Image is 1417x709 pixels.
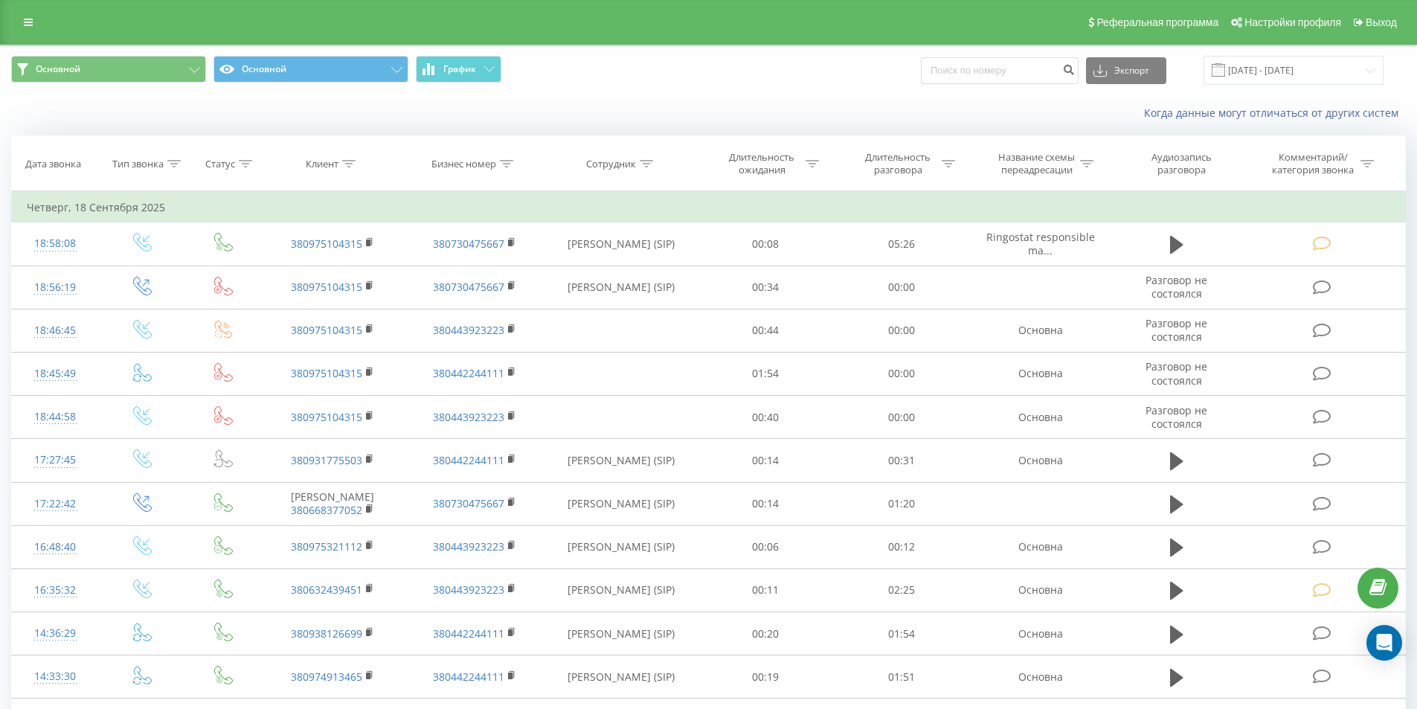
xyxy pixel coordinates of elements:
div: 18:56:19 [27,273,84,302]
div: Бизнес номер [431,158,496,170]
span: Ringostat responsible ma... [986,230,1095,257]
div: Длительность ожидания [722,151,802,176]
button: Основной [11,56,206,83]
a: 380443923223 [433,323,504,337]
a: 380974913465 [291,670,362,684]
input: Поиск по номеру [921,57,1079,84]
div: Дата звонка [25,158,81,170]
td: 00:14 [698,482,834,525]
a: 380975321112 [291,539,362,554]
a: 380632439451 [291,583,362,597]
span: График [443,64,476,74]
a: 380442244111 [433,626,504,641]
td: [PERSON_NAME] (SIP) [545,266,698,309]
div: 16:35:32 [27,576,84,605]
div: Аудиозапись разговора [1133,151,1230,176]
button: График [416,56,501,83]
div: 14:33:30 [27,662,84,691]
td: 00:11 [698,568,834,612]
td: Основна [969,568,1111,612]
td: 00:06 [698,525,834,568]
div: 18:46:45 [27,316,84,345]
div: 16:48:40 [27,533,84,562]
a: 380931775503 [291,453,362,467]
a: Когда данные могут отличаться от других систем [1144,106,1406,120]
td: [PERSON_NAME] (SIP) [545,568,698,612]
td: [PERSON_NAME] (SIP) [545,612,698,655]
a: 380975104315 [291,323,362,337]
div: Комментарий/категория звонка [1270,151,1357,176]
span: Разговор не состоялся [1146,273,1207,301]
div: 17:22:42 [27,490,84,519]
span: Основной [36,63,80,75]
td: Основна [969,612,1111,655]
td: 00:34 [698,266,834,309]
td: [PERSON_NAME] (SIP) [545,525,698,568]
div: 18:44:58 [27,402,84,432]
td: 00:44 [698,309,834,352]
td: 00:19 [698,655,834,699]
span: Разговор не состоялся [1146,359,1207,387]
td: 00:31 [834,439,970,482]
div: Тип звонка [112,158,164,170]
a: 380442244111 [433,453,504,467]
td: 00:14 [698,439,834,482]
div: Клиент [306,158,338,170]
span: Настройки профиля [1244,16,1341,28]
span: Реферальная программа [1096,16,1218,28]
div: Статус [205,158,235,170]
td: Основна [969,309,1111,352]
td: [PERSON_NAME] (SIP) [545,222,698,266]
td: [PERSON_NAME] (SIP) [545,439,698,482]
div: Название схемы переадресации [997,151,1076,176]
td: Основна [969,525,1111,568]
a: 380730475667 [433,280,504,294]
a: 380442244111 [433,366,504,380]
td: 00:00 [834,266,970,309]
a: 380730475667 [433,237,504,251]
td: 01:51 [834,655,970,699]
span: Разговор не состоялся [1146,403,1207,431]
td: 00:12 [834,525,970,568]
td: Основна [969,352,1111,395]
td: Основна [969,396,1111,439]
a: 380442244111 [433,670,504,684]
td: 02:25 [834,568,970,612]
td: 01:54 [698,352,834,395]
td: Четверг, 18 Сентября 2025 [12,193,1406,222]
div: 18:58:08 [27,229,84,258]
a: 380730475667 [433,496,504,510]
a: 380975104315 [291,280,362,294]
button: Основной [213,56,408,83]
td: 01:20 [834,482,970,525]
td: 00:00 [834,396,970,439]
a: 380975104315 [291,366,362,380]
td: 00:20 [698,612,834,655]
div: Длительность разговора [858,151,938,176]
div: 18:45:49 [27,359,84,388]
td: 05:26 [834,222,970,266]
div: Сотрудник [586,158,636,170]
td: 01:54 [834,612,970,655]
a: 380668377052 [291,503,362,517]
a: 380443923223 [433,583,504,597]
a: 380975104315 [291,410,362,424]
td: [PERSON_NAME] [262,482,403,525]
td: Основна [969,439,1111,482]
td: 00:00 [834,352,970,395]
span: Разговор не состоялся [1146,316,1207,344]
button: Экспорт [1086,57,1166,84]
a: 380443923223 [433,410,504,424]
td: [PERSON_NAME] (SIP) [545,655,698,699]
td: 00:40 [698,396,834,439]
a: 380975104315 [291,237,362,251]
a: 380443923223 [433,539,504,554]
td: 00:08 [698,222,834,266]
div: 14:36:29 [27,619,84,648]
span: Выход [1366,16,1397,28]
td: 00:00 [834,309,970,352]
a: 380938126699 [291,626,362,641]
td: Основна [969,655,1111,699]
div: 17:27:45 [27,446,84,475]
td: [PERSON_NAME] (SIP) [545,482,698,525]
